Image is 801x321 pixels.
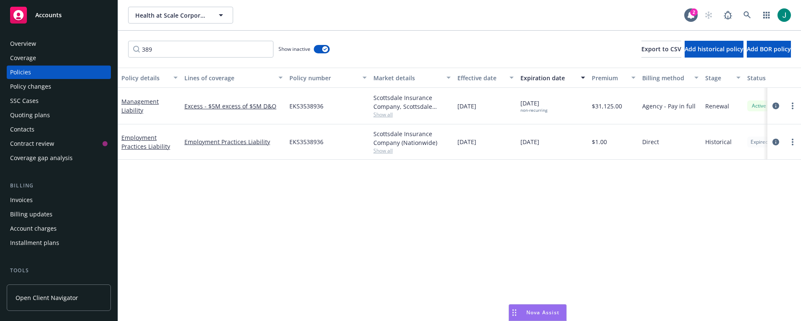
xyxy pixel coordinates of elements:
[121,97,159,114] a: Management Liability
[592,74,626,82] div: Premium
[747,41,791,58] button: Add BOR policy
[10,151,73,165] div: Coverage gap analysis
[751,102,767,110] span: Active
[520,99,547,113] span: [DATE]
[7,3,111,27] a: Accounts
[520,74,576,82] div: Expiration date
[7,51,111,65] a: Coverage
[370,68,454,88] button: Market details
[592,137,607,146] span: $1.00
[7,193,111,207] a: Invoices
[641,41,681,58] button: Export to CSV
[705,74,731,82] div: Stage
[135,11,208,20] span: Health at Scale Corporation
[10,123,34,136] div: Contacts
[588,68,639,88] button: Premium
[10,236,59,250] div: Installment plans
[10,108,50,122] div: Quoting plans
[373,93,451,111] div: Scottsdale Insurance Company, Scottsdale Insurance Company (Nationwide), E-Risk Services, CRC Group
[751,138,768,146] span: Expired
[705,102,729,111] span: Renewal
[7,37,111,50] a: Overview
[10,37,36,50] div: Overview
[373,74,441,82] div: Market details
[592,102,622,111] span: $31,125.00
[184,137,283,146] a: Employment Practices Liability
[7,80,111,93] a: Policy changes
[121,74,168,82] div: Policy details
[128,41,273,58] input: Filter by keyword...
[739,7,756,24] a: Search
[509,305,520,321] div: Drag to move
[639,68,702,88] button: Billing method
[771,101,781,111] a: circleInformation
[10,66,31,79] div: Policies
[7,108,111,122] a: Quoting plans
[286,68,370,88] button: Policy number
[184,74,273,82] div: Lines of coverage
[373,129,451,147] div: Scottsdale Insurance Company (Nationwide)
[690,8,698,16] div: 2
[373,111,451,118] span: Show all
[10,51,36,65] div: Coverage
[642,74,689,82] div: Billing method
[10,208,53,221] div: Billing updates
[7,94,111,108] a: SSC Cases
[16,293,78,302] span: Open Client Navigator
[373,147,451,154] span: Show all
[184,102,283,111] a: Excess - $5M excess of $5M D&O
[181,68,286,88] button: Lines of coverage
[788,137,798,147] a: more
[7,182,111,190] div: Billing
[685,45,743,53] span: Add historical policy
[7,208,111,221] a: Billing updates
[10,80,51,93] div: Policy changes
[454,68,517,88] button: Effective date
[457,74,504,82] div: Effective date
[702,68,744,88] button: Stage
[526,309,559,316] span: Nova Assist
[118,68,181,88] button: Policy details
[278,45,310,53] span: Show inactive
[641,45,681,53] span: Export to CSV
[7,236,111,250] a: Installment plans
[747,74,798,82] div: Status
[7,137,111,150] a: Contract review
[7,266,111,275] div: Tools
[7,123,111,136] a: Contacts
[457,102,476,111] span: [DATE]
[747,45,791,53] span: Add BOR policy
[289,74,357,82] div: Policy number
[10,193,33,207] div: Invoices
[705,137,732,146] span: Historical
[642,137,659,146] span: Direct
[7,222,111,235] a: Account charges
[685,41,743,58] button: Add historical policy
[642,102,696,111] span: Agency - Pay in full
[289,102,323,111] span: EKS3538936
[720,7,736,24] a: Report a Bug
[7,151,111,165] a: Coverage gap analysis
[758,7,775,24] a: Switch app
[10,137,54,150] div: Contract review
[10,94,39,108] div: SSC Cases
[788,101,798,111] a: more
[509,304,567,321] button: Nova Assist
[457,137,476,146] span: [DATE]
[10,222,57,235] div: Account charges
[520,137,539,146] span: [DATE]
[700,7,717,24] a: Start snowing
[771,137,781,147] a: circleInformation
[520,108,547,113] div: non-recurring
[121,134,170,150] a: Employment Practices Liability
[128,7,233,24] button: Health at Scale Corporation
[7,66,111,79] a: Policies
[777,8,791,22] img: photo
[35,12,62,18] span: Accounts
[289,137,323,146] span: EKS3538936
[517,68,588,88] button: Expiration date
